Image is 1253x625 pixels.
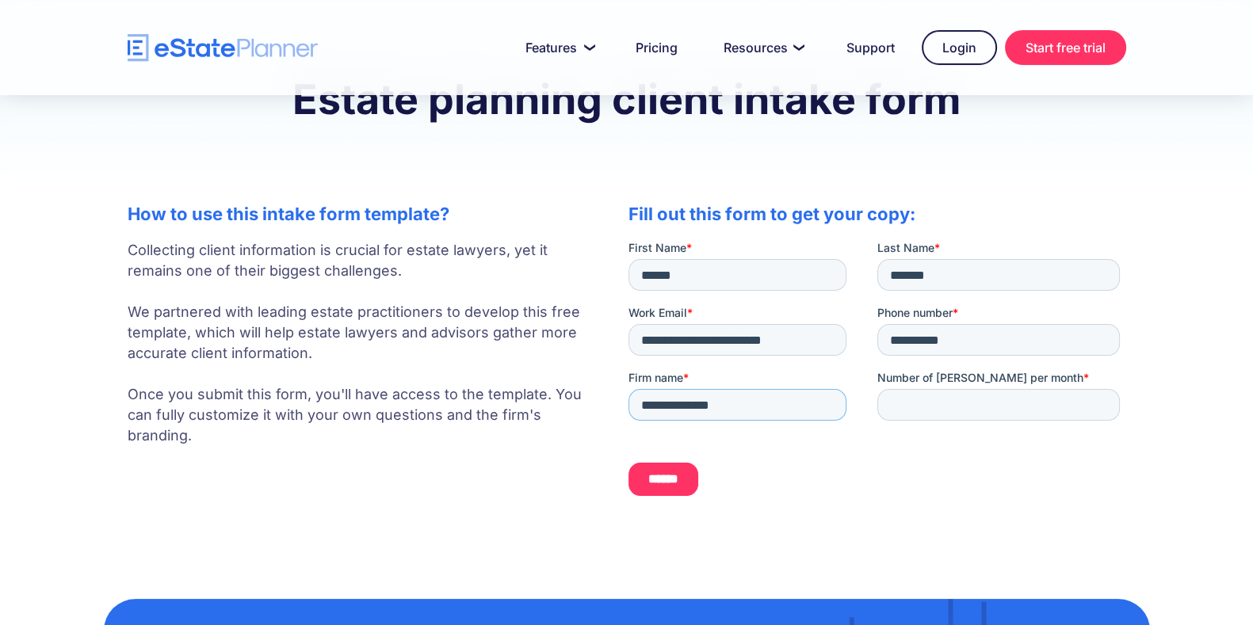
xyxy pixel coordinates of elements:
[128,204,597,224] h2: How to use this intake form template?
[628,240,1126,524] iframe: Form 0
[506,32,609,63] a: Features
[128,34,318,62] a: home
[617,32,697,63] a: Pricing
[922,30,997,65] a: Login
[705,32,819,63] a: Resources
[128,240,597,446] p: Collecting client information is crucial for estate lawyers, yet it remains one of their biggest ...
[628,204,1126,224] h2: Fill out this form to get your copy:
[827,32,914,63] a: Support
[1005,30,1126,65] a: Start free trial
[292,74,961,124] strong: Estate planning client intake form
